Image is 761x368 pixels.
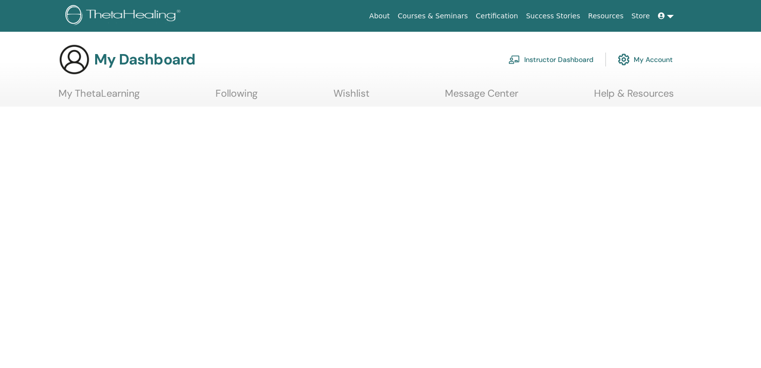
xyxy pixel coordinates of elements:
[584,7,628,25] a: Resources
[508,55,520,64] img: chalkboard-teacher.svg
[216,87,258,107] a: Following
[522,7,584,25] a: Success Stories
[333,87,370,107] a: Wishlist
[594,87,674,107] a: Help & Resources
[472,7,522,25] a: Certification
[365,7,393,25] a: About
[508,49,594,70] a: Instructor Dashboard
[58,87,140,107] a: My ThetaLearning
[65,5,184,27] img: logo.png
[394,7,472,25] a: Courses & Seminars
[618,51,630,68] img: cog.svg
[445,87,518,107] a: Message Center
[58,44,90,75] img: generic-user-icon.jpg
[628,7,654,25] a: Store
[94,51,195,68] h3: My Dashboard
[618,49,673,70] a: My Account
